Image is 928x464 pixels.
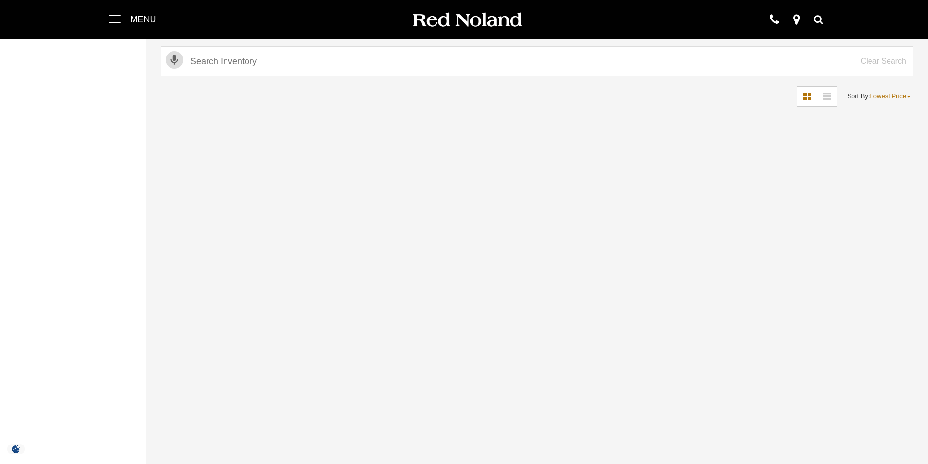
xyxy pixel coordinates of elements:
span: Sort By : [847,93,870,100]
img: Red Noland Auto Group [411,12,523,29]
img: Opt-Out Icon [5,444,27,454]
span: Lowest Price [870,93,906,100]
input: Search Inventory [161,46,913,76]
svg: Click to toggle on voice search [166,51,183,69]
section: Click to Open Cookie Consent Modal [5,444,27,454]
